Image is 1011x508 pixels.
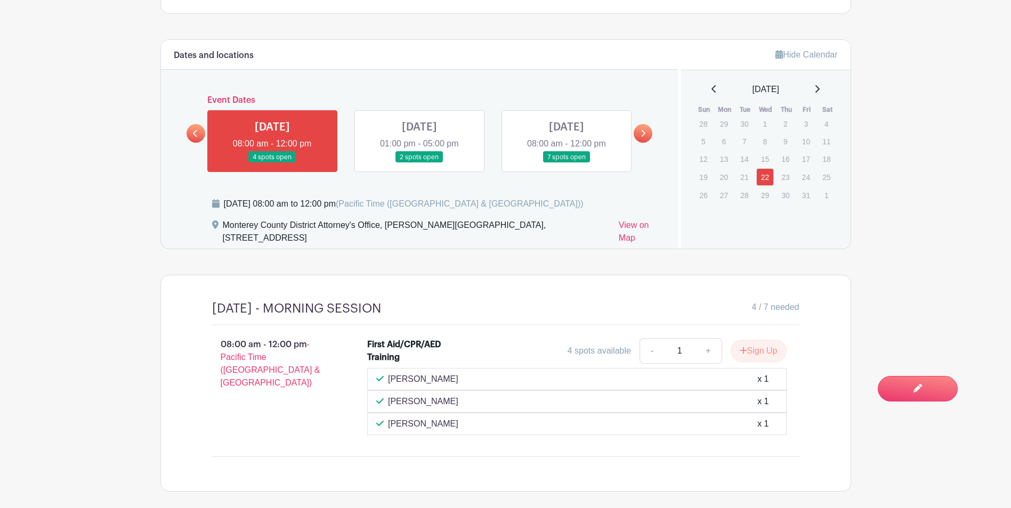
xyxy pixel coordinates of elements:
[756,133,774,150] p: 8
[735,116,753,132] p: 30
[818,169,835,185] p: 25
[694,169,712,185] p: 19
[694,104,715,115] th: Sun
[715,169,733,185] p: 20
[735,187,753,203] p: 28
[752,301,799,314] span: 4 / 7 needed
[757,373,769,386] div: x 1
[797,187,815,203] p: 31
[756,187,774,203] p: 29
[797,133,815,150] p: 10
[212,301,381,316] h4: [DATE] - MORNING SESSION
[205,95,634,105] h6: Event Dates
[367,338,459,364] div: First Aid/CPR/AED Training
[777,151,794,167] p: 16
[756,104,777,115] th: Wed
[640,338,664,364] a: -
[777,187,794,203] p: 30
[818,187,835,203] p: 1
[388,395,458,408] p: [PERSON_NAME]
[818,133,835,150] p: 11
[694,116,712,132] p: 28
[715,151,733,167] p: 13
[756,151,774,167] p: 15
[735,104,756,115] th: Tue
[223,219,610,249] div: Monterey County District Attorney's Office, [PERSON_NAME][GEOGRAPHIC_DATA], [STREET_ADDRESS]
[777,116,794,132] p: 2
[715,133,733,150] p: 6
[757,417,769,430] div: x 1
[336,199,584,208] span: (Pacific Time ([GEOGRAPHIC_DATA] & [GEOGRAPHIC_DATA]))
[388,417,458,430] p: [PERSON_NAME]
[777,169,794,185] p: 23
[694,187,712,203] p: 26
[776,104,797,115] th: Thu
[388,373,458,386] p: [PERSON_NAME]
[797,104,818,115] th: Fri
[817,104,838,115] th: Sat
[756,116,774,132] p: 1
[174,51,254,61] h6: Dates and locations
[756,168,774,186] a: 22
[753,83,779,96] span: [DATE]
[775,50,837,59] a: Hide Calendar
[731,340,787,362] button: Sign Up
[757,395,769,408] div: x 1
[568,345,631,357] div: 4 spots available
[735,151,753,167] p: 14
[715,116,733,132] p: 29
[735,133,753,150] p: 7
[694,151,712,167] p: 12
[715,104,735,115] th: Mon
[777,133,794,150] p: 9
[818,116,835,132] p: 4
[797,116,815,132] p: 3
[797,169,815,185] p: 24
[818,151,835,167] p: 18
[735,169,753,185] p: 21
[695,338,722,364] a: +
[224,198,584,210] div: [DATE] 08:00 am to 12:00 pm
[694,133,712,150] p: 5
[715,187,733,203] p: 27
[797,151,815,167] p: 17
[619,219,665,249] a: View on Map
[195,334,351,394] p: 08:00 am - 12:00 pm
